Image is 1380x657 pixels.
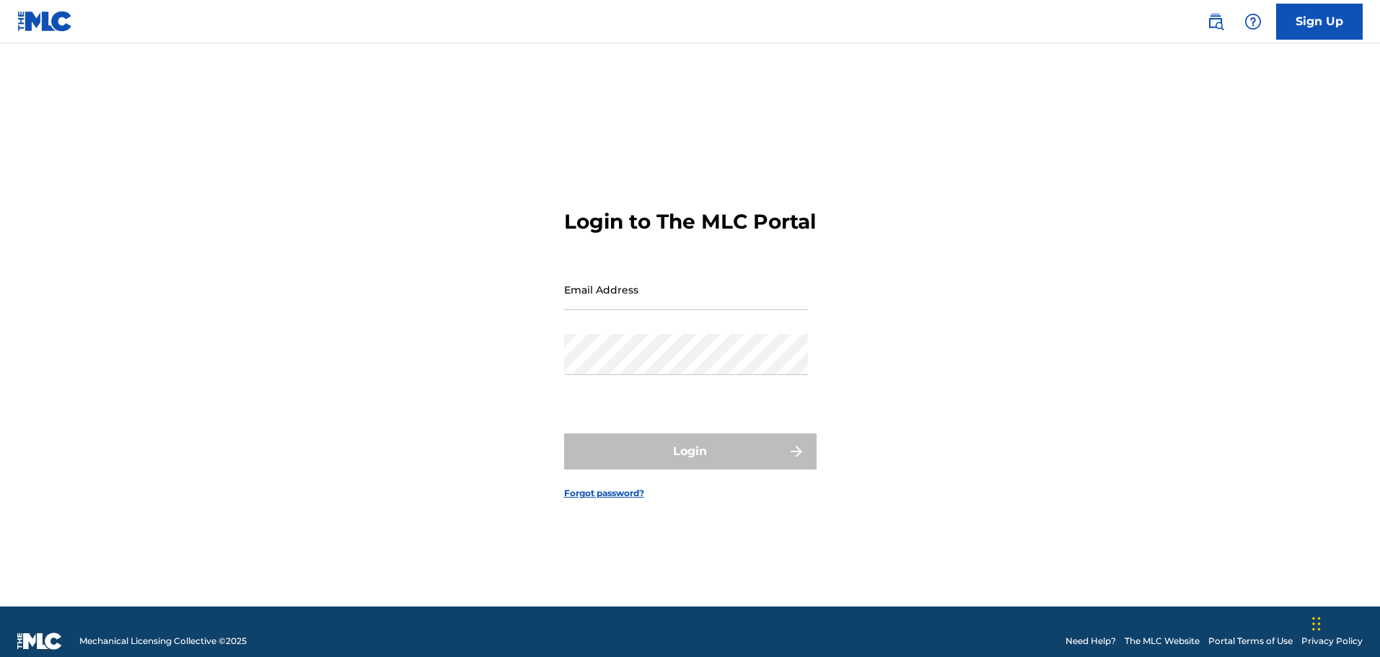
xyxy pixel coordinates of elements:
img: help [1244,13,1262,30]
span: Mechanical Licensing Collective © 2025 [79,635,247,648]
img: MLC Logo [17,11,73,32]
img: logo [17,632,62,650]
img: search [1207,13,1224,30]
a: The MLC Website [1125,635,1200,648]
h3: Login to The MLC Portal [564,209,816,234]
a: Sign Up [1276,4,1363,40]
iframe: Chat Widget [1308,588,1380,657]
a: Public Search [1201,7,1230,36]
a: Portal Terms of Use [1208,635,1293,648]
div: Help [1239,7,1267,36]
a: Forgot password? [564,487,644,500]
div: Drag [1312,602,1321,645]
a: Need Help? [1065,635,1116,648]
a: Privacy Policy [1301,635,1363,648]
